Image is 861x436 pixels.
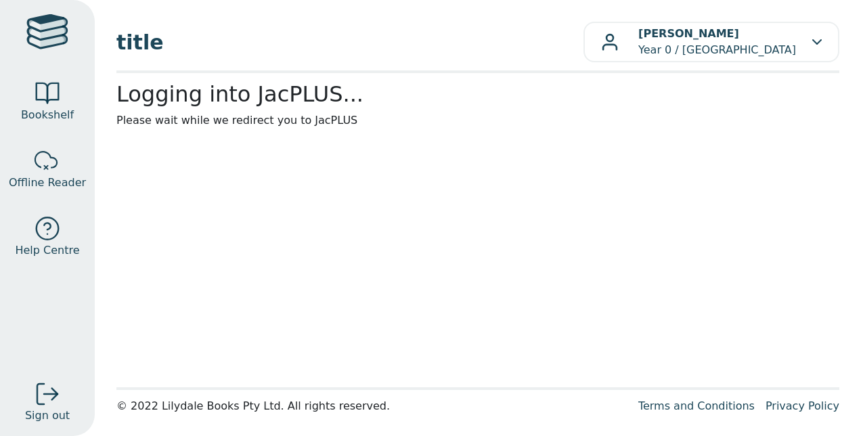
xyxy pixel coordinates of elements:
[583,22,839,62] button: [PERSON_NAME]Year 0 / [GEOGRAPHIC_DATA]
[116,27,583,58] span: title
[638,27,739,40] b: [PERSON_NAME]
[638,26,796,58] p: Year 0 / [GEOGRAPHIC_DATA]
[116,112,839,129] p: Please wait while we redirect you to JacPLUS
[25,408,70,424] span: Sign out
[116,398,627,414] div: © 2022 Lilydale Books Pty Ltd. All rights reserved.
[9,175,86,191] span: Offline Reader
[638,399,755,412] a: Terms and Conditions
[766,399,839,412] a: Privacy Policy
[116,81,839,107] h2: Logging into JacPLUS...
[21,107,74,123] span: Bookshelf
[15,242,79,259] span: Help Centre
